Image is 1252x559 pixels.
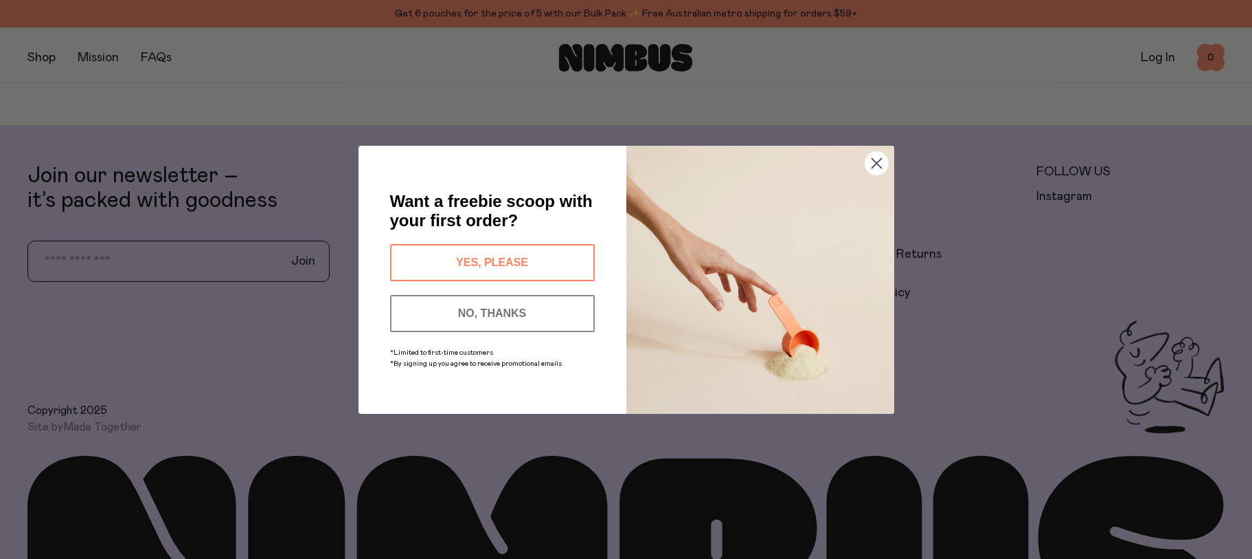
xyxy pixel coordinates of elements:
[390,244,595,281] button: YES, PLEASE
[626,146,894,414] img: c0d45117-8e62-4a02-9742-374a5db49d45.jpeg
[390,295,595,332] button: NO, THANKS
[390,360,562,367] span: *By signing up you agree to receive promotional emails
[865,151,889,175] button: Close dialog
[390,349,493,356] span: *Limited to first-time customers
[390,192,593,230] span: Want a freebie scoop with your first order?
